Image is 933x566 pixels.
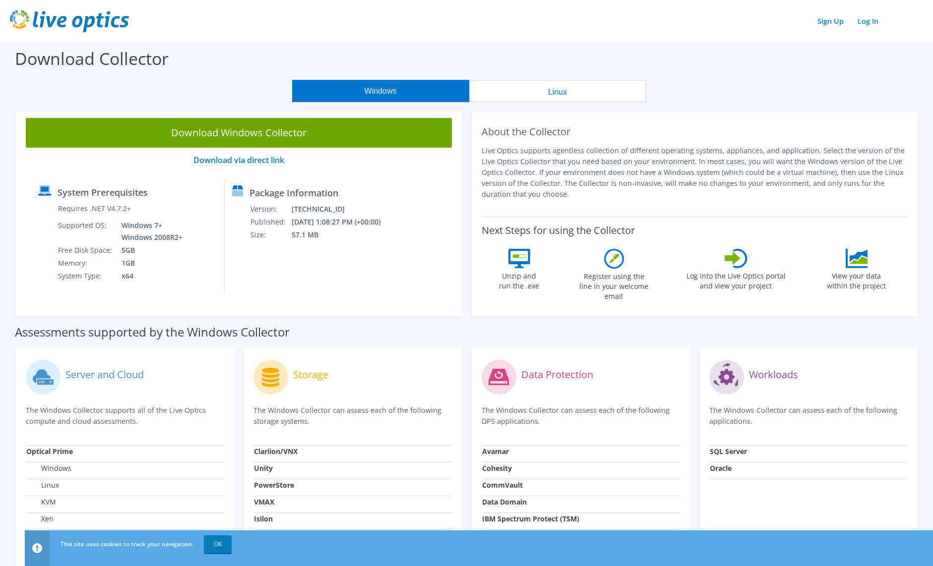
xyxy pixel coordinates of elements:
[469,80,646,102] button: Linux
[253,405,451,427] p: The Windows Collector can assess each of the following storage systems.
[482,145,908,200] p: Live Optics supports agentless collection of different operating systems, appliances, and applica...
[254,447,298,456] strong: Clariion/VNX
[254,463,273,473] strong: Unity
[26,514,54,524] label: Xen
[291,203,394,216] td: [TECHNICAL_ID]
[65,370,144,380] label: Server and Cloud
[26,447,73,456] strong: Optical Prime
[254,480,294,490] strong: PowerStore
[26,405,224,427] p: The Windows Collector supports all of the Live Optics compute and cloud assessments.
[577,269,651,301] label: Register using the line in your welcome email
[58,204,131,214] label: Requires .NET V4.7.2+
[254,497,274,507] strong: VMAX
[26,497,56,507] label: KVM
[249,188,338,198] label: Package Information
[686,268,786,291] label: Log into the Live Optics portal and view your project
[250,203,291,216] td: Version:
[709,405,907,427] p: The Windows Collector can assess each of the following applications.
[10,10,129,32] img: live_optics_svg.svg
[26,463,71,473] label: Windows
[291,216,394,228] td: [DATE] 1:08:27 PM (+00:00)
[58,244,114,257] td: Free Disk Space:
[15,47,169,70] label: Download Collector
[482,497,527,507] strong: Data Domain
[482,514,579,523] strong: IBM Spectrum Protect (TSM)
[482,225,635,236] label: Next Steps for using the Collector
[250,228,291,241] td: Size:
[482,463,512,473] strong: Cohesity
[114,257,185,270] td: 1GB
[482,447,509,456] strong: Avamar
[114,270,185,283] td: x64
[293,370,328,380] label: Storage
[58,257,114,270] td: Memory:
[749,370,798,380] label: Workloads
[292,80,469,102] button: Windows
[812,14,849,28] a: Sign Up
[204,535,232,553] a: OK
[821,268,892,291] label: View your data within the project
[853,14,883,28] a: Log In
[58,187,148,197] label: System Prerequisites
[26,480,59,490] label: Linux
[58,270,114,283] td: System Type:
[291,228,394,241] td: 57.1 MB
[521,370,593,380] label: Data Protection
[193,155,284,166] a: Download via direct link
[61,540,193,548] span: This site uses cookies to track your navigation.
[497,268,542,291] label: Unzip and run the .exe
[482,405,680,427] p: The Windows Collector can assess each of the following DPS applications.
[58,219,114,244] td: Supported OS:
[254,514,273,523] strong: Isilon
[482,480,523,490] strong: CommVault
[26,118,452,148] a: Download Windows Collector
[114,219,185,244] td: Windows 7+ Windows 2008R2+
[482,126,908,138] h2: About the Collector
[15,327,290,337] label: Assessments supported by the Windows Collector
[250,216,291,228] td: Published:
[710,463,732,473] strong: Oracle
[710,447,747,456] strong: SQL Server
[114,244,185,257] td: 5GB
